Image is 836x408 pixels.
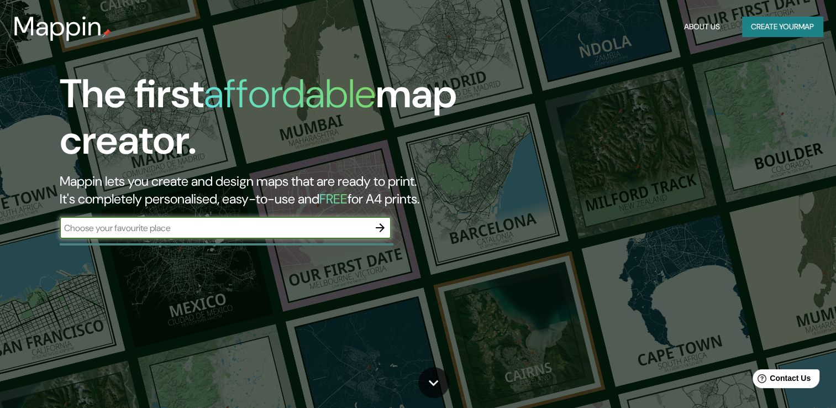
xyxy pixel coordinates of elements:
[319,190,348,207] h5: FREE
[204,68,376,119] h1: affordable
[738,365,824,396] iframe: Help widget launcher
[102,29,111,38] img: mappin-pin
[742,17,823,37] button: Create yourmap
[60,172,478,208] h2: Mappin lets you create and design maps that are ready to print. It's completely personalised, eas...
[60,222,369,234] input: Choose your favourite place
[680,17,724,37] button: About Us
[60,71,478,172] h1: The first map creator.
[13,11,102,42] h3: Mappin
